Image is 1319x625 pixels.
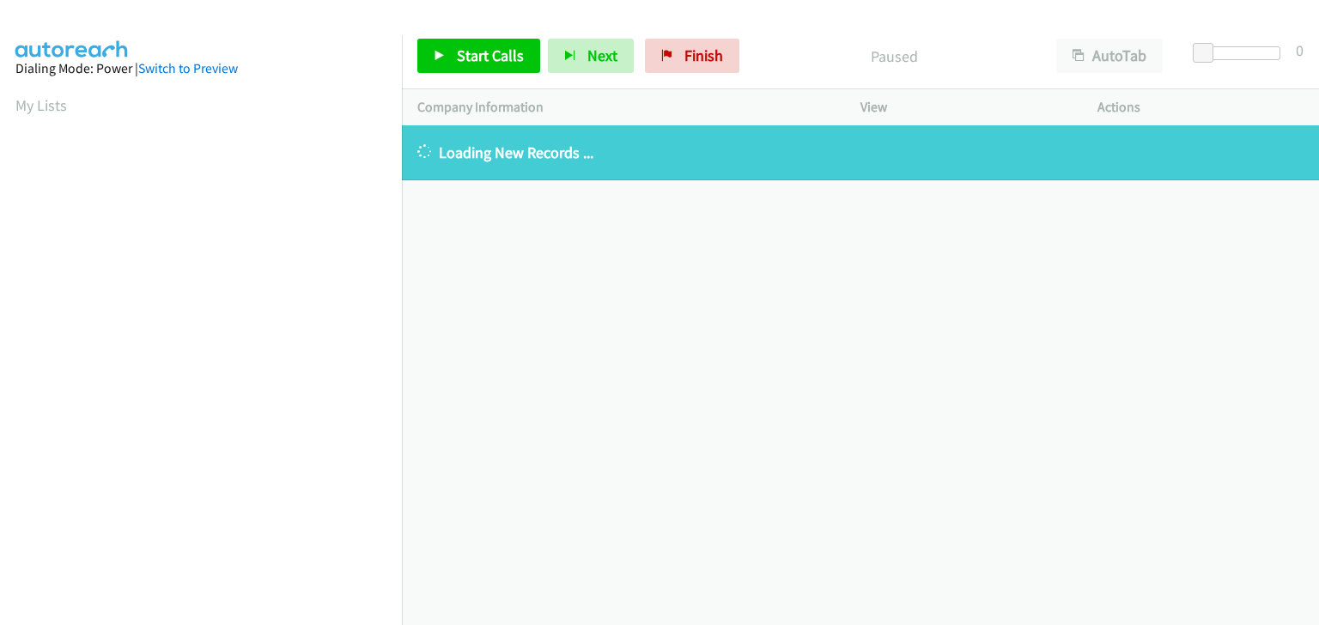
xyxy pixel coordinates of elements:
div: 0 [1296,39,1304,62]
a: My Lists [15,95,67,115]
div: Dialing Mode: Power | [15,58,386,79]
a: Finish [645,39,739,73]
span: Finish [684,46,723,65]
button: AutoTab [1056,39,1163,73]
a: Start Calls [417,39,540,73]
p: View [860,97,1067,118]
p: Loading New Records ... [417,141,1304,164]
a: Switch to Preview [138,60,238,76]
p: Paused [763,45,1025,68]
div: Delay between calls (in seconds) [1201,46,1280,60]
span: Start Calls [457,46,524,65]
p: Actions [1097,97,1304,118]
p: Company Information [417,97,830,118]
span: Next [587,46,617,65]
button: Next [548,39,634,73]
